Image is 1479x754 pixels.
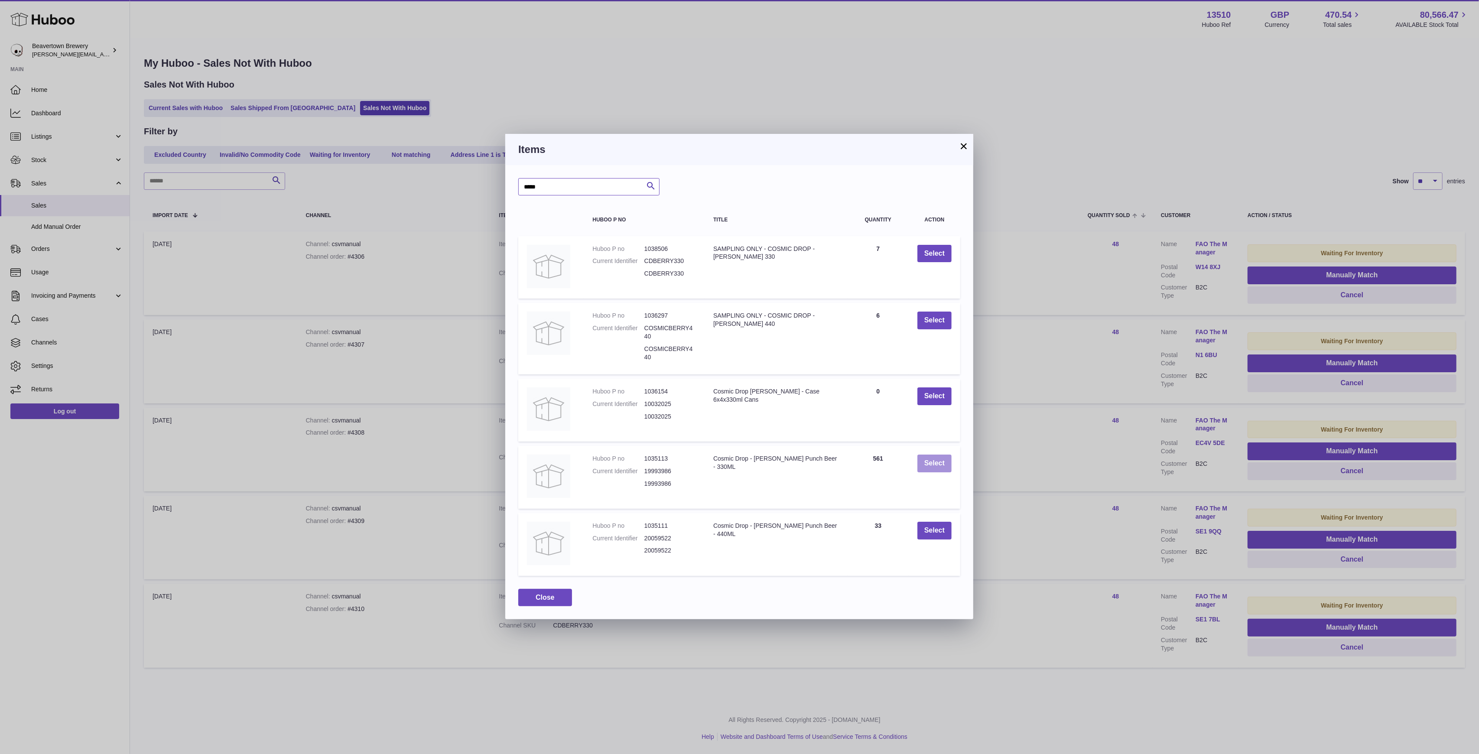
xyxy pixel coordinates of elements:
[848,303,909,374] td: 6
[917,387,952,405] button: Select
[917,245,952,263] button: Select
[644,387,696,396] dd: 1036154
[713,245,839,261] div: SAMPLING ONLY - COSMIC DROP - [PERSON_NAME] 330
[644,467,696,475] dd: 19993986
[644,455,696,463] dd: 1035113
[644,345,696,361] dd: COSMICBERRY440
[917,522,952,539] button: Select
[644,400,696,408] dd: 10032025
[644,257,696,265] dd: CDBERRY330
[644,522,696,530] dd: 1035111
[527,387,570,431] img: Cosmic Drop Berry - Case 6x4x330ml Cans
[909,208,960,231] th: Action
[527,312,570,355] img: SAMPLING ONLY - COSMIC DROP - BERRY 440
[518,143,960,156] h3: Items
[536,594,555,601] span: Close
[527,455,570,498] img: Cosmic Drop - Berry Punch Beer - 330ML
[848,379,909,442] td: 0
[644,270,696,278] dd: CDBERRY330
[518,589,572,607] button: Close
[848,513,909,576] td: 33
[917,455,952,472] button: Select
[713,455,839,471] div: Cosmic Drop - [PERSON_NAME] Punch Beer - 330ML
[644,534,696,543] dd: 20059522
[644,480,696,488] dd: 19993986
[644,546,696,555] dd: 20059522
[848,236,909,299] td: 7
[705,208,848,231] th: Title
[644,245,696,253] dd: 1038506
[592,312,644,320] dt: Huboo P no
[592,257,644,265] dt: Current Identifier
[848,446,909,509] td: 561
[713,522,839,538] div: Cosmic Drop - [PERSON_NAME] Punch Beer - 440ML
[644,413,696,421] dd: 10032025
[644,312,696,320] dd: 1036297
[592,534,644,543] dt: Current Identifier
[592,467,644,475] dt: Current Identifier
[592,324,644,341] dt: Current Identifier
[917,312,952,329] button: Select
[527,522,570,565] img: Cosmic Drop - Berry Punch Beer - 440ML
[713,312,839,328] div: SAMPLING ONLY - COSMIC DROP - [PERSON_NAME] 440
[592,387,644,396] dt: Huboo P no
[592,400,644,408] dt: Current Identifier
[959,141,969,151] button: ×
[713,387,839,404] div: Cosmic Drop [PERSON_NAME] - Case 6x4x330ml Cans
[584,208,705,231] th: Huboo P no
[644,324,696,341] dd: COSMICBERRY440
[592,455,644,463] dt: Huboo P no
[592,245,644,253] dt: Huboo P no
[592,522,644,530] dt: Huboo P no
[848,208,909,231] th: Quantity
[527,245,570,288] img: SAMPLING ONLY - COSMIC DROP - BERRY 330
